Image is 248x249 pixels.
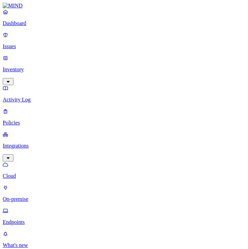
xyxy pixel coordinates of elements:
a: Cloud [3,161,245,179]
p: Activity Log [3,97,245,103]
a: What's new [3,231,245,248]
a: Inventory [3,55,245,84]
p: Inventory [3,66,245,73]
img: MIND [3,3,23,9]
p: Policies [3,120,245,126]
a: On-premise [3,185,245,202]
a: Issues [3,32,245,50]
p: Dashboard [3,20,245,26]
p: Endpoints [3,219,245,225]
p: Cloud [3,173,245,179]
a: MIND [3,3,245,9]
p: What's new [3,242,245,248]
a: Dashboard [3,9,245,26]
a: Endpoints [3,208,245,225]
p: Issues [3,43,245,50]
a: Activity Log [3,85,245,103]
p: On-premise [3,196,245,202]
p: Integrations [3,143,245,149]
a: Integrations [3,131,245,160]
a: Policies [3,108,245,126]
